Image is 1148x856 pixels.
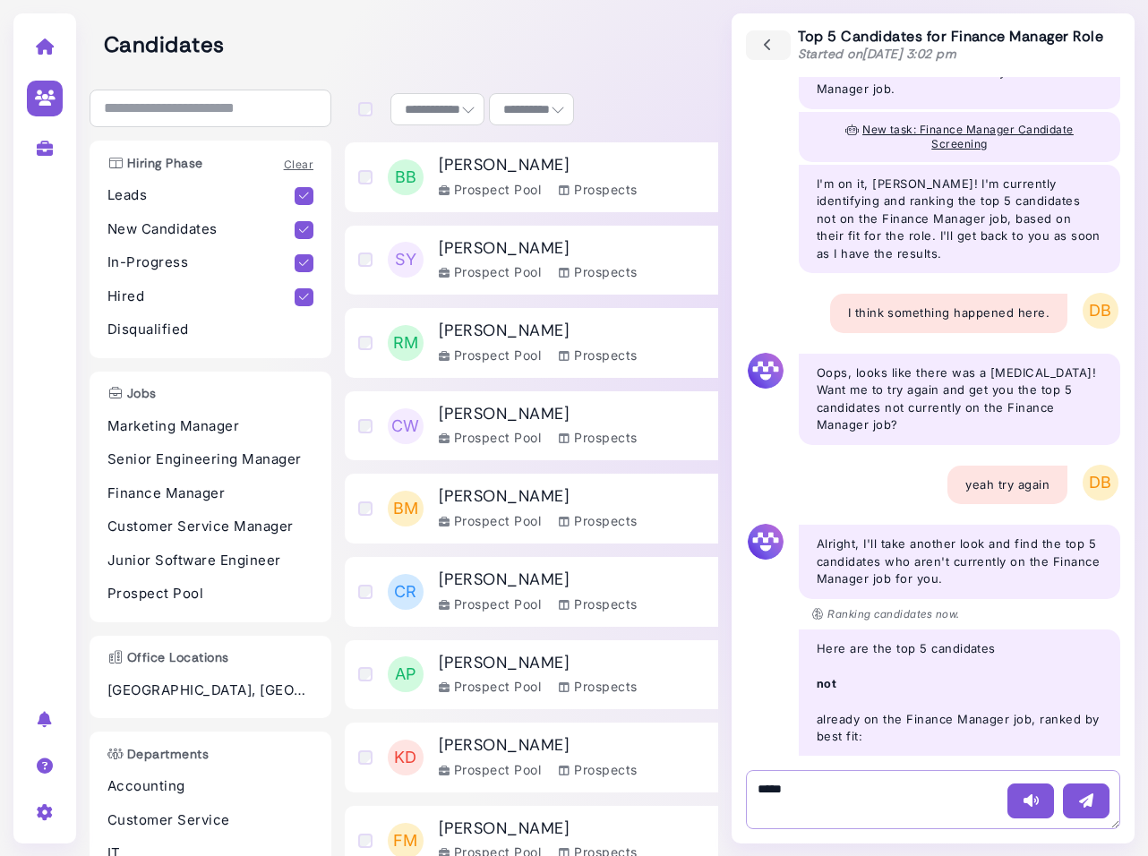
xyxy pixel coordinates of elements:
[559,760,637,779] div: Prospects
[1083,293,1118,329] span: DB
[107,185,295,206] p: Leads
[439,262,541,281] div: Prospect Pool
[107,776,313,797] p: Accounting
[439,736,638,756] h3: [PERSON_NAME]
[559,262,637,281] div: Prospects
[559,677,637,696] div: Prospects
[439,405,638,424] h3: [PERSON_NAME]
[284,158,313,171] a: Clear
[107,810,313,831] p: Customer Service
[107,219,295,240] p: New Candidates
[559,595,637,613] div: Prospects
[559,180,637,199] div: Prospects
[798,28,1104,63] div: Top 5 Candidates for Finance Manager Role
[388,325,424,361] span: RM
[107,253,295,273] p: In-Progress
[1083,465,1118,501] span: DB
[439,156,638,175] h3: [PERSON_NAME]
[812,606,960,622] p: Ranking candidates now.
[99,650,238,665] h3: Office Locations
[388,242,424,278] span: SY
[107,320,313,340] p: Disqualified
[798,46,957,62] span: Started on
[107,517,313,537] p: Customer Service Manager
[99,386,166,401] h3: Jobs
[107,484,313,504] p: Finance Manager
[107,551,313,571] p: Junior Software Engineer
[99,747,218,762] h3: Departments
[947,466,1067,505] div: yeah try again
[439,819,638,839] h3: [PERSON_NAME]
[388,408,424,444] span: CW
[104,32,892,58] h2: Candidates
[107,681,313,701] p: [GEOGRAPHIC_DATA], [GEOGRAPHIC_DATA]
[439,677,541,696] div: Prospect Pool
[799,165,1120,274] div: I'm on it, [PERSON_NAME]! I'm currently identifying and ranking the top 5 candidates not on the F...
[817,675,1102,693] strong: not
[388,656,424,692] span: AP
[107,416,313,437] p: Marketing Manager
[817,364,1102,434] p: Oops, looks like there was a [MEDICAL_DATA]! Want me to try again and get you the top 5 candidate...
[817,123,1102,151] button: New task: Finance Manager Candidate Screening
[439,760,541,779] div: Prospect Pool
[817,535,1102,588] p: Alright, I'll take another look and find the top 5 candidates who aren't currently on the Finance...
[107,584,313,604] p: Prospect Pool
[439,487,638,507] h3: [PERSON_NAME]
[388,491,424,526] span: BM
[862,123,1074,150] span: New task: Finance Manager Candidate Screening
[439,346,541,364] div: Prospect Pool
[388,159,424,195] span: BB
[388,574,424,610] span: CR
[559,511,637,530] div: Prospects
[439,654,638,673] h3: [PERSON_NAME]
[107,287,295,307] p: Hired
[439,428,541,447] div: Prospect Pool
[439,321,638,341] h3: [PERSON_NAME]
[99,156,212,171] h3: Hiring Phase
[107,449,313,470] p: Senior Engineering Manager
[388,740,424,775] span: KD
[830,294,1067,333] div: I think something happened here.
[862,46,956,62] time: [DATE] 3:02 pm
[559,428,637,447] div: Prospects
[559,346,637,364] div: Prospects
[439,180,541,199] div: Prospect Pool
[439,511,541,530] div: Prospect Pool
[439,239,638,259] h3: [PERSON_NAME]
[439,595,541,613] div: Prospect Pool
[439,570,638,590] h3: [PERSON_NAME]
